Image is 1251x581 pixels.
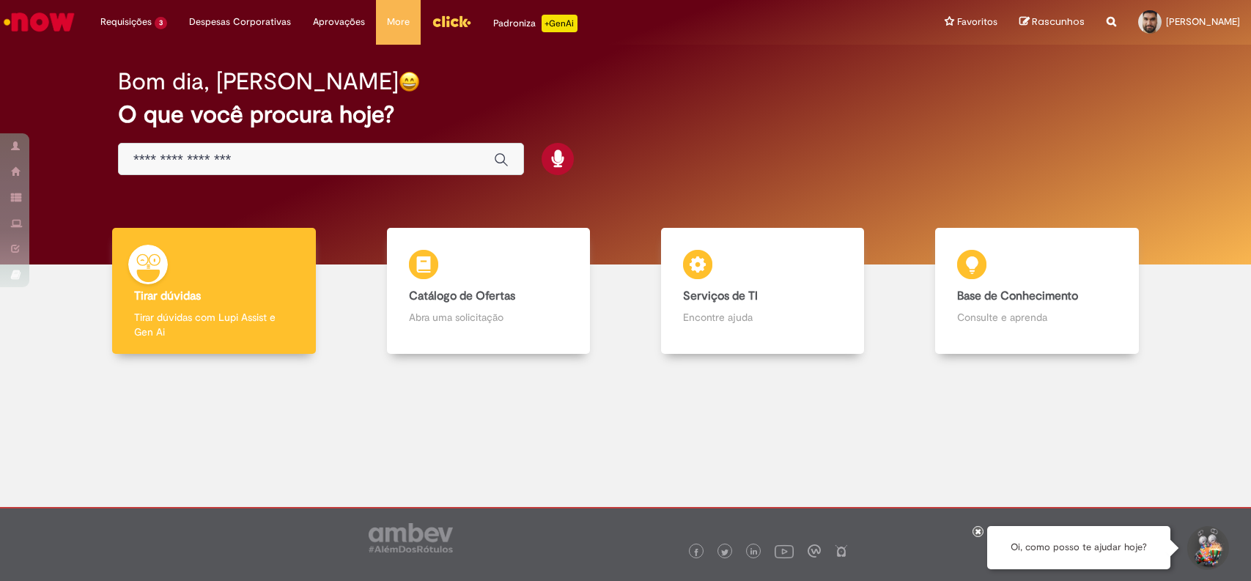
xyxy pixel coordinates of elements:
img: click_logo_yellow_360x200.png [432,10,471,32]
img: ServiceNow [1,7,77,37]
h2: Bom dia, [PERSON_NAME] [118,69,399,95]
span: More [387,15,410,29]
img: logo_footer_facebook.png [693,549,700,556]
span: Despesas Corporativas [189,15,291,29]
span: Rascunhos [1032,15,1085,29]
span: Aprovações [313,15,365,29]
b: Base de Conhecimento [957,289,1078,303]
img: logo_footer_twitter.png [721,549,728,556]
button: Iniciar Conversa de Suporte [1185,526,1229,570]
b: Catálogo de Ofertas [409,289,515,303]
img: happy-face.png [399,71,420,92]
img: logo_footer_linkedin.png [750,548,758,557]
span: 3 [155,17,167,29]
b: Serviços de TI [683,289,758,303]
div: Padroniza [493,15,577,32]
p: Encontre ajuda [683,310,843,325]
a: Serviços de TI Encontre ajuda [626,228,900,355]
h2: O que você procura hoje? [118,102,1133,127]
span: [PERSON_NAME] [1166,15,1240,28]
img: logo_footer_workplace.png [808,544,821,558]
a: Catálogo de Ofertas Abra uma solicitação [351,228,625,355]
a: Base de Conhecimento Consulte e aprenda [900,228,1174,355]
span: Requisições [100,15,152,29]
p: Consulte e aprenda [957,310,1117,325]
a: Rascunhos [1019,15,1085,29]
p: Tirar dúvidas com Lupi Assist e Gen Ai [134,310,294,339]
span: Favoritos [957,15,997,29]
p: +GenAi [542,15,577,32]
div: Oi, como posso te ajudar hoje? [987,526,1170,569]
img: logo_footer_youtube.png [775,541,794,560]
a: Tirar dúvidas Tirar dúvidas com Lupi Assist e Gen Ai [77,228,351,355]
img: logo_footer_naosei.png [835,544,848,558]
b: Tirar dúvidas [134,289,201,303]
p: Abra uma solicitação [409,310,569,325]
img: logo_footer_ambev_rotulo_gray.png [369,523,453,552]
